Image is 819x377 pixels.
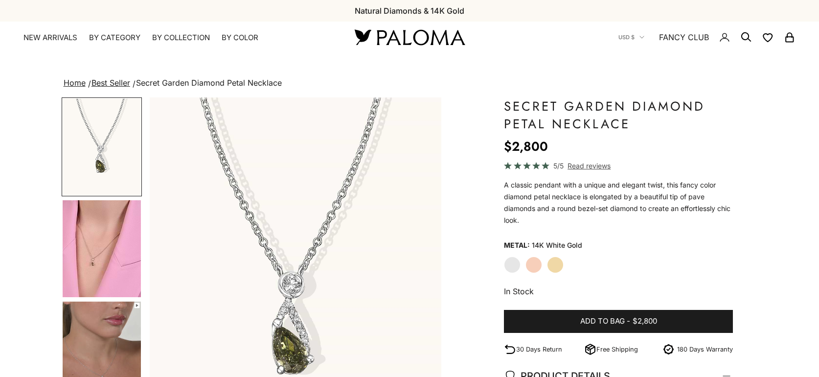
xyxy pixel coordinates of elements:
a: NEW ARRIVALS [23,33,77,43]
a: Best Seller [91,78,130,88]
img: #WhiteGold [63,98,141,195]
a: Home [64,78,86,88]
summary: By Color [222,33,258,43]
span: 5/5 [553,160,564,171]
span: $2,800 [633,315,657,328]
span: Read reviews [568,160,611,171]
variant-option-value: 14K White Gold [532,238,582,253]
button: Add to bag-$2,800 [504,310,733,333]
a: 5/5 Read reviews [504,160,733,171]
summary: By Collection [152,33,210,43]
h1: Secret Garden Diamond Petal Necklace [504,97,733,133]
span: Add to bag [580,315,625,328]
legend: Metal: [504,238,530,253]
nav: Primary navigation [23,33,331,43]
sale-price: $2,800 [504,137,548,156]
img: #YellowGold #RoseGold #WhiteGold [63,200,141,297]
p: Free Shipping [596,344,638,354]
nav: breadcrumbs [62,76,758,90]
nav: Secondary navigation [618,22,796,53]
button: USD $ [618,33,644,42]
p: Natural Diamonds & 14K Gold [355,4,464,17]
p: A classic pendant with a unique and elegant twist, this fancy color diamond petal necklace is elo... [504,179,733,226]
a: FANCY CLUB [659,31,709,44]
summary: By Category [89,33,140,43]
span: Secret Garden Diamond Petal Necklace [136,78,282,88]
button: Go to item 1 [62,97,142,196]
p: In Stock [504,285,733,298]
span: USD $ [618,33,635,42]
p: 180 Days Warranty [677,344,733,354]
p: 30 Days Return [516,344,562,354]
button: Go to item 4 [62,199,142,298]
